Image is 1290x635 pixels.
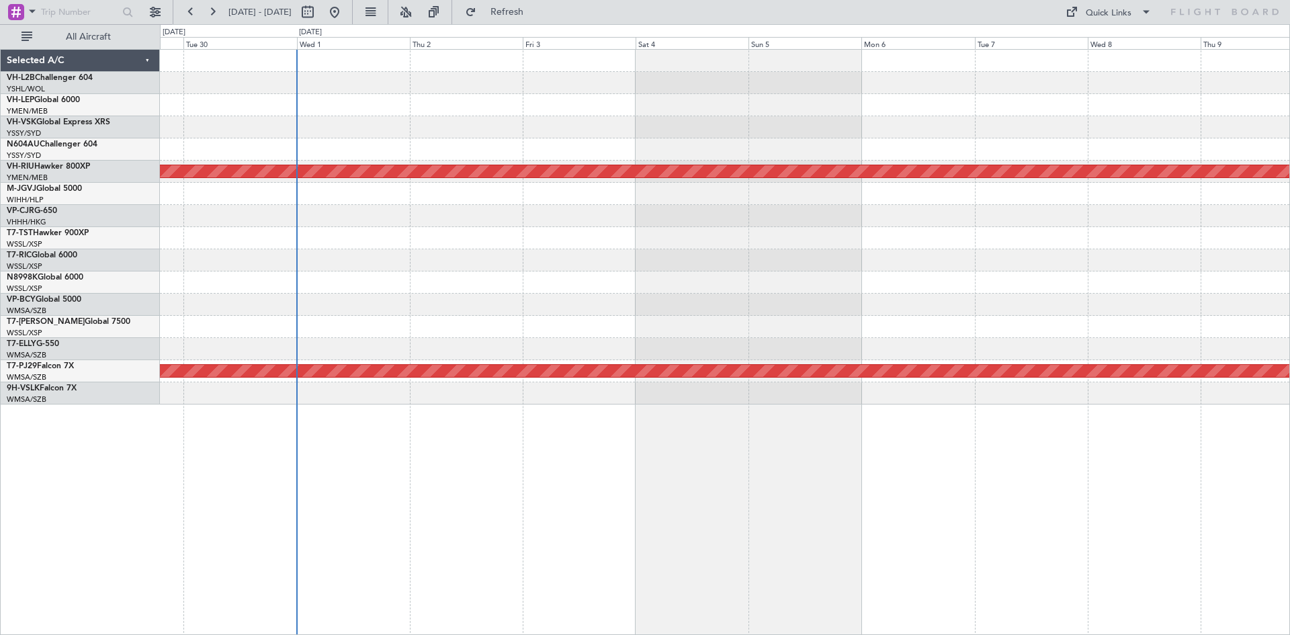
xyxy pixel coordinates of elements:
div: Sat 4 [636,37,748,49]
a: WSSL/XSP [7,328,42,338]
div: Wed 1 [297,37,410,49]
a: WMSA/SZB [7,372,46,382]
a: WSSL/XSP [7,261,42,271]
a: WSSL/XSP [7,239,42,249]
a: YSHL/WOL [7,84,45,94]
div: Tue 7 [975,37,1088,49]
span: VP-BCY [7,296,36,304]
a: T7-ELLYG-550 [7,340,59,348]
span: [DATE] - [DATE] [228,6,292,18]
a: N604AUChallenger 604 [7,140,97,149]
span: N8998K [7,273,38,282]
span: T7-RIC [7,251,32,259]
button: Refresh [459,1,540,23]
a: VP-CJRG-650 [7,207,57,215]
a: VH-VSKGlobal Express XRS [7,118,110,126]
a: N8998KGlobal 6000 [7,273,83,282]
a: YSSY/SYD [7,128,41,138]
span: T7-[PERSON_NAME] [7,318,85,326]
a: T7-[PERSON_NAME]Global 7500 [7,318,130,326]
a: WIHH/HLP [7,195,44,205]
div: Quick Links [1086,7,1131,20]
span: VH-VSK [7,118,36,126]
a: T7-TSTHawker 900XP [7,229,89,237]
span: VH-RIU [7,163,34,171]
div: Wed 8 [1088,37,1201,49]
a: T7-PJ29Falcon 7X [7,362,74,370]
a: VHHH/HKG [7,217,46,227]
span: VP-CJR [7,207,34,215]
button: All Aircraft [15,26,146,48]
span: 9H-VSLK [7,384,40,392]
div: Fri 3 [523,37,636,49]
a: WMSA/SZB [7,394,46,405]
div: Sun 5 [748,37,861,49]
a: VH-LEPGlobal 6000 [7,96,80,104]
span: N604AU [7,140,40,149]
a: WMSA/SZB [7,306,46,316]
a: YMEN/MEB [7,173,48,183]
span: T7-PJ29 [7,362,37,370]
a: WSSL/XSP [7,284,42,294]
div: [DATE] [163,27,185,38]
div: [DATE] [299,27,322,38]
a: YSSY/SYD [7,151,41,161]
a: VH-RIUHawker 800XP [7,163,90,171]
span: VH-LEP [7,96,34,104]
a: WMSA/SZB [7,350,46,360]
a: VH-L2BChallenger 604 [7,74,93,82]
div: Tue 30 [183,37,296,49]
span: T7-TST [7,229,33,237]
div: Mon 6 [861,37,974,49]
span: Refresh [479,7,535,17]
input: Trip Number [41,2,118,22]
a: YMEN/MEB [7,106,48,116]
a: M-JGVJGlobal 5000 [7,185,82,193]
span: VH-L2B [7,74,35,82]
a: VP-BCYGlobal 5000 [7,296,81,304]
a: T7-RICGlobal 6000 [7,251,77,259]
a: 9H-VSLKFalcon 7X [7,384,77,392]
button: Quick Links [1059,1,1158,23]
div: Thu 2 [410,37,523,49]
span: M-JGVJ [7,185,36,193]
span: All Aircraft [35,32,142,42]
span: T7-ELLY [7,340,36,348]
